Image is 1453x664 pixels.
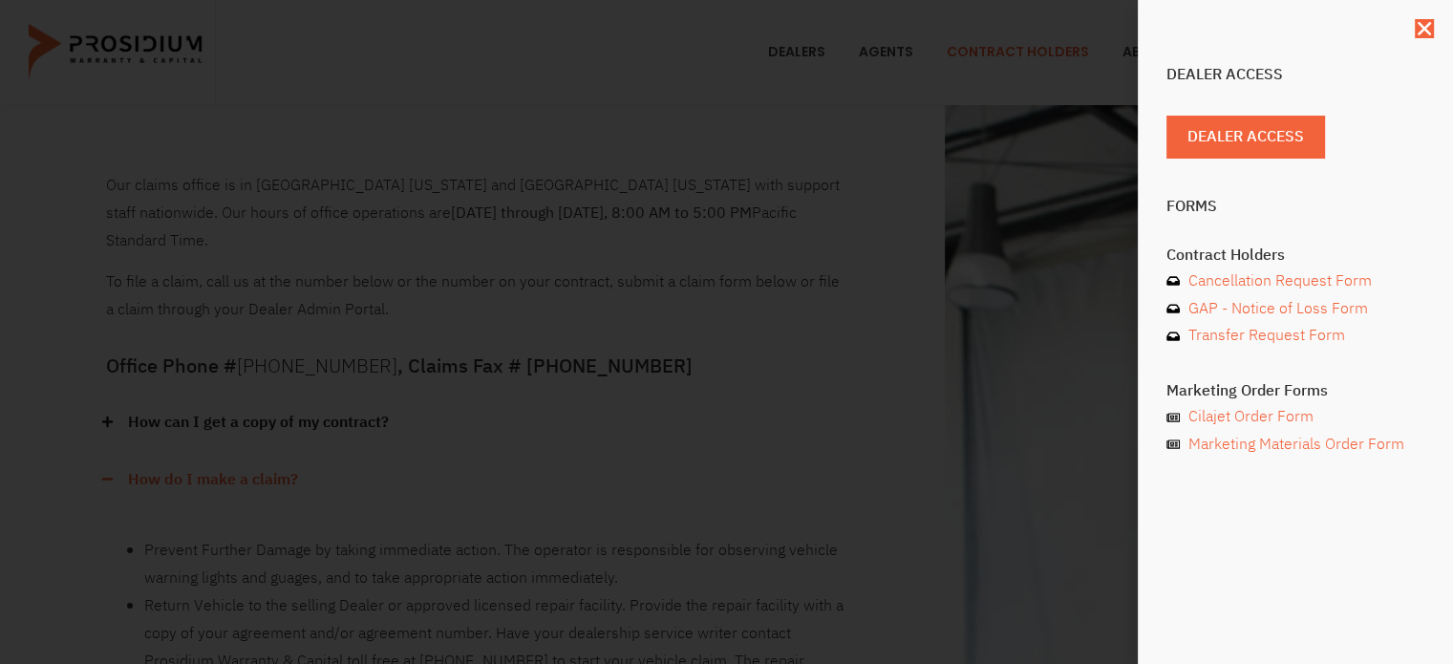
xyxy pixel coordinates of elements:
[1166,199,1424,214] h4: Forms
[1166,247,1424,263] h4: Contract Holders
[1184,268,1372,295] span: Cancellation Request Form
[1166,67,1424,82] h4: Dealer Access
[1166,322,1424,350] a: Transfer Request Form
[1184,431,1404,459] span: Marketing Materials Order Form
[1187,123,1304,151] span: Dealer Access
[1184,403,1314,431] span: Cilajet Order Form
[1166,431,1424,459] a: Marketing Materials Order Form
[1166,403,1424,431] a: Cilajet Order Form
[1415,19,1434,38] a: Close
[1166,268,1424,295] a: Cancellation Request Form
[1184,295,1368,323] span: GAP - Notice of Loss Form
[1166,116,1325,159] a: Dealer Access
[1184,322,1345,350] span: Transfer Request Form
[1166,383,1424,398] h4: Marketing Order Forms
[1166,295,1424,323] a: GAP - Notice of Loss Form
